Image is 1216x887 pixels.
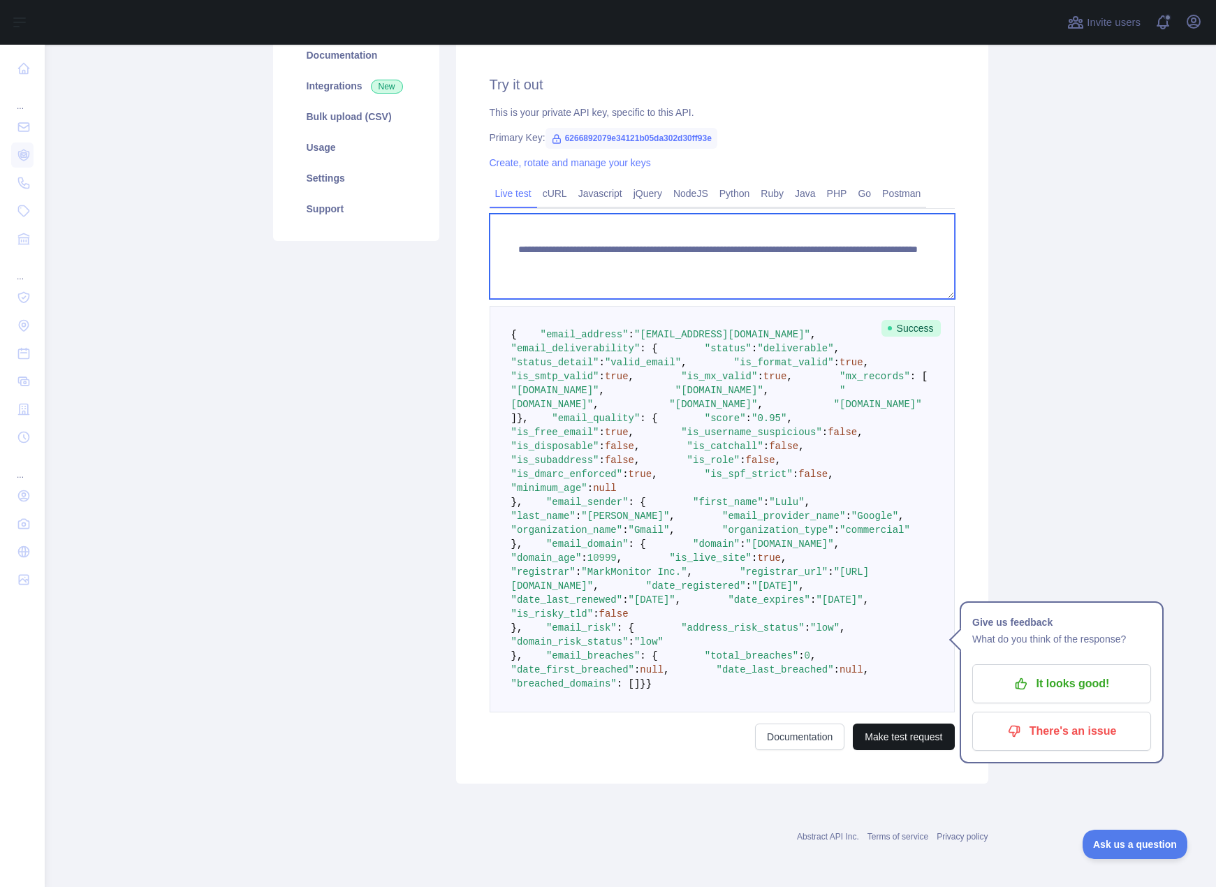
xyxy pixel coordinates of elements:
span: : { [640,343,657,354]
a: Bulk upload (CSV) [290,101,423,132]
span: "minimum_age" [511,483,587,494]
span: }, [511,622,523,633]
span: "[DOMAIN_NAME]" [675,385,763,396]
a: cURL [537,182,573,205]
span: "status_detail" [511,357,599,368]
span: "0.95" [752,413,786,424]
a: Live test [490,182,537,205]
span: "date_registered" [646,580,746,592]
span: "Google" [851,511,898,522]
span: : [634,664,640,675]
span: true [605,371,629,382]
span: , [652,469,657,480]
span: : [599,371,605,382]
span: , [834,343,840,354]
button: It looks good! [972,664,1151,703]
span: , [840,622,845,633]
iframe: Toggle Customer Support [1083,830,1188,859]
div: ... [11,453,34,481]
span: , [863,357,869,368]
span: : [746,413,752,424]
span: 6266892079e34121b05da302d30ff93e [545,128,717,149]
span: "email_sender" [546,497,629,508]
span: }, [511,538,523,550]
span: : [845,511,851,522]
span: "deliverable" [757,343,833,354]
span: } [646,678,652,689]
span: , [763,385,769,396]
a: Documentation [290,40,423,71]
span: , [687,566,693,578]
span: "registrar_url" [740,566,828,578]
span: "address_risk_status" [681,622,804,633]
span: "[DATE]" [816,594,863,606]
span: false [746,455,775,466]
span: : [740,455,745,466]
span: , [834,538,840,550]
span: false [828,427,857,438]
a: Settings [290,163,423,193]
span: : [805,622,810,633]
span: "valid_email" [605,357,681,368]
span: "Gmail" [629,525,670,536]
p: What do you think of the response? [972,631,1151,647]
span: 10999 [587,552,617,564]
span: , [757,399,763,410]
span: : [822,427,828,438]
span: : [581,552,587,564]
span: : { [629,497,646,508]
span: , [634,455,640,466]
span: : [599,441,605,452]
a: Terms of service [867,832,928,842]
span: "is_smtp_valid" [511,371,599,382]
span: , [863,594,869,606]
span: : [599,427,605,438]
h1: Give us feedback [972,614,1151,631]
span: "is_risky_tld" [511,608,594,620]
span: , [617,552,622,564]
span: : [793,469,798,480]
span: "organization_type" [722,525,834,536]
span: false [605,441,634,452]
a: Postman [877,182,926,205]
div: This is your private API key, specific to this API. [490,105,955,119]
span: : [629,636,634,647]
span: : [576,566,581,578]
span: "low" [810,622,840,633]
span: "[DOMAIN_NAME]" [669,399,757,410]
span: : [828,566,833,578]
span: Invite users [1087,15,1141,31]
span: "date_last_renewed" [511,594,623,606]
span: "is_username_suspicious" [681,427,822,438]
span: , [805,497,810,508]
span: : [740,538,745,550]
span: }, [511,497,523,508]
span: false [769,441,798,452]
span: : [763,441,769,452]
span: , [629,371,634,382]
span: , [786,413,792,424]
span: , [863,664,869,675]
span: "is_catchall" [687,441,763,452]
div: Primary Key: [490,131,955,145]
span: : [798,650,804,661]
span: : [752,343,757,354]
span: : [746,580,752,592]
span: : [622,469,628,480]
span: : [ [910,371,928,382]
h2: Try it out [490,75,955,94]
span: : [593,608,599,620]
span: 0 [805,650,810,661]
span: "email_domain" [546,538,629,550]
span: "[EMAIL_ADDRESS][DOMAIN_NAME]" [634,329,810,340]
span: "email_address" [541,329,629,340]
span: , [810,650,816,661]
span: "mx_records" [840,371,910,382]
span: : [622,525,628,536]
span: , [898,511,904,522]
span: "domain_age" [511,552,582,564]
span: , [593,580,599,592]
span: "is_dmarc_enforced" [511,469,623,480]
span: "[DOMAIN_NAME]" [746,538,834,550]
a: Integrations New [290,71,423,101]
